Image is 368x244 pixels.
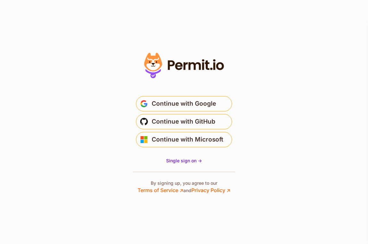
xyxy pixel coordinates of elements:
p: By signing up, you agree to our and [138,180,230,194]
button: Continue with Microsoft [136,132,232,147]
button: Continue with GitHub [136,114,232,129]
a: Terms of Service ↗ [138,187,183,193]
span: Single sign on -> [166,158,202,163]
span: Continue with Google [152,99,216,109]
span: Continue with Microsoft [152,134,223,145]
span: Continue with GitHub [152,117,215,127]
a: Privacy Policy ↗ [191,187,230,193]
button: Continue with Google [136,96,232,111]
a: Single sign on -> [166,158,202,164]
